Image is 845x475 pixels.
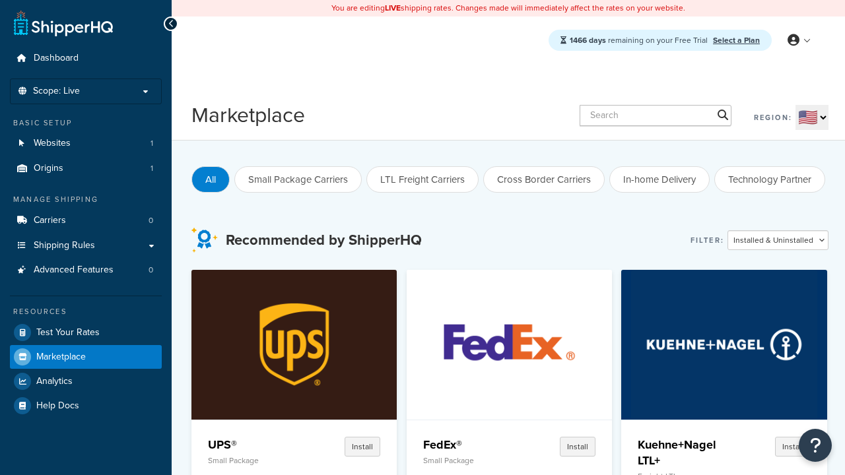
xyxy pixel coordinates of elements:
[36,400,79,412] span: Help Docs
[191,100,305,130] h1: Marketplace
[691,231,724,249] label: Filter:
[33,86,80,97] span: Scope: Live
[10,208,162,233] a: Carriers0
[149,265,153,276] span: 0
[10,156,162,181] a: Origins1
[34,240,95,251] span: Shipping Rules
[151,163,153,174] span: 1
[799,429,832,462] button: Open Resource Center
[10,156,162,181] li: Origins
[570,34,710,46] span: remaining on your Free Trial
[36,327,100,338] span: Test Your Rates
[10,306,162,317] div: Resources
[10,258,162,282] li: Advanced Features
[638,437,726,468] h4: Kuehne+Nagel LTL+
[10,234,162,258] a: Shipping Rules
[34,163,63,174] span: Origins
[754,108,792,127] label: Region:
[10,321,162,344] a: Test Your Rates
[10,117,162,129] div: Basic Setup
[149,215,153,226] span: 0
[560,437,595,457] button: Install
[385,2,401,14] b: LIVE
[36,352,86,363] span: Marketplace
[208,437,296,453] h4: UPS®
[366,166,479,193] button: LTL Freight Carriers
[609,166,710,193] button: In-home Delivery
[191,166,230,193] button: All
[36,376,73,387] span: Analytics
[580,105,731,126] input: Search
[34,53,79,64] span: Dashboard
[226,232,422,248] h3: Recommended by ShipperHQ
[714,166,825,193] button: Technology Partner
[345,437,380,457] button: Install
[775,437,811,457] button: Install
[34,138,71,149] span: Websites
[201,270,388,419] img: UPS®
[10,194,162,205] div: Manage Shipping
[10,258,162,282] a: Advanced Features0
[10,131,162,156] li: Websites
[10,394,162,418] a: Help Docs
[208,456,296,465] p: Small Package
[423,456,511,465] p: Small Package
[570,34,606,46] strong: 1466 days
[416,270,603,419] img: FedEx®
[10,46,162,71] a: Dashboard
[483,166,605,193] button: Cross Border Carriers
[10,131,162,156] a: Websites1
[713,34,760,46] a: Select a Plan
[10,369,162,393] a: Analytics
[631,270,818,419] img: Kuehne+Nagel LTL+
[10,345,162,369] a: Marketplace
[34,265,114,276] span: Advanced Features
[234,166,362,193] button: Small Package Carriers
[34,215,66,226] span: Carriers
[151,138,153,149] span: 1
[423,437,511,453] h4: FedEx®
[10,208,162,233] li: Carriers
